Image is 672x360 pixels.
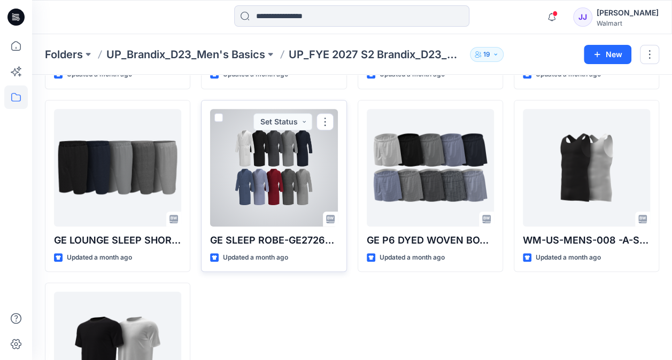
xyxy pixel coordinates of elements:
[523,109,650,226] a: WM-US-MENS-008 -A-SHIRT-GEOGE-N3-3D
[367,233,494,248] p: GE P6 DYED WOVEN BOXER-GE27260849
[573,7,592,27] div: JJ
[483,49,490,60] p: 19
[54,109,181,226] a: GE LOUNGE SLEEP SHORT-GE27260850
[536,252,601,263] p: Updated a month ago
[223,252,288,263] p: Updated a month ago
[367,109,494,226] a: GE P6 DYED WOVEN BOXER-GE27260849
[54,233,181,248] p: GE LOUNGE SLEEP SHORT-GE27260850
[597,6,659,19] div: [PERSON_NAME]
[380,252,445,263] p: Updated a month ago
[584,45,631,64] button: New
[106,47,265,62] a: UP_Brandix_D23_Men's Basics
[45,47,83,62] a: Folders
[470,47,504,62] button: 19
[523,233,650,248] p: WM-US-MENS-008 -A-SHIRT-[PERSON_NAME]-N3-3D
[210,233,337,248] p: GE SLEEP ROBE-GE27260870
[289,47,466,62] p: UP_FYE 2027 S2 Brandix_D23_Men's Basics- [PERSON_NAME]
[597,19,659,27] div: Walmart
[210,109,337,226] a: GE SLEEP ROBE-GE27260870
[67,252,132,263] p: Updated a month ago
